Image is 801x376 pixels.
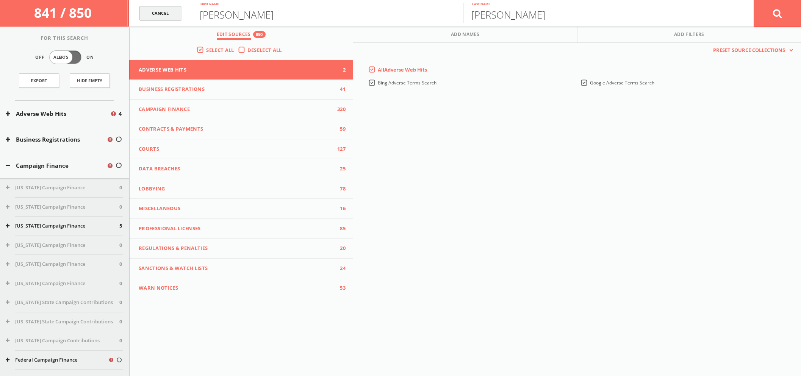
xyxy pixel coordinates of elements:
[70,73,110,88] button: Hide Empty
[334,165,346,173] span: 25
[35,34,94,42] span: For This Search
[119,337,122,345] span: 0
[139,245,334,252] span: Regulations & Penalties
[139,185,334,193] span: Lobbying
[709,47,793,54] button: Preset Source Collections
[590,80,654,86] span: Google Adverse Terms Search
[334,145,346,153] span: 127
[139,145,334,153] span: Courts
[119,280,122,287] span: 0
[6,184,119,192] button: [US_STATE] Campaign Finance
[334,265,346,272] span: 24
[119,318,122,326] span: 0
[129,199,353,219] button: Miscellaneous16
[119,109,122,118] span: 4
[129,27,353,43] button: Edit Sources850
[334,106,346,113] span: 320
[378,66,427,73] span: All Adverse Web Hits
[6,242,119,249] button: [US_STATE] Campaign Finance
[217,31,251,40] span: Edit Sources
[247,47,282,53] span: Deselect All
[129,179,353,199] button: Lobbying78
[119,299,122,306] span: 0
[139,205,334,212] span: Miscellaneous
[129,278,353,298] button: WARN Notices53
[6,299,119,306] button: [US_STATE] State Campaign Contributions
[334,66,346,74] span: 2
[34,4,95,22] span: 841 / 850
[119,184,122,192] span: 0
[6,356,108,364] button: Federal Campaign Finance
[139,265,334,272] span: Sanctions & Watch Lists
[129,80,353,100] button: Business Registrations41
[119,222,122,230] span: 5
[139,106,334,113] span: Campaign Finance
[19,73,59,88] a: Export
[353,27,577,43] button: Add Names
[119,203,122,211] span: 0
[35,54,44,61] span: Off
[378,80,436,86] span: Bing Adverse Terms Search
[6,318,119,326] button: [US_STATE] State Campaign Contributions
[6,261,119,268] button: [US_STATE] Campaign Finance
[86,54,94,61] span: On
[129,219,353,239] button: Professional Licenses85
[129,159,353,179] button: Data Breaches25
[6,161,106,170] button: Campaign Finance
[334,225,346,232] span: 85
[119,261,122,268] span: 0
[129,239,353,259] button: Regulations & Penalties20
[334,245,346,252] span: 20
[139,165,334,173] span: Data Breaches
[6,337,119,345] button: [US_STATE] Campaign Contributions
[6,222,119,230] button: [US_STATE] Campaign Finance
[334,284,346,292] span: 53
[139,225,334,232] span: Professional Licenses
[129,60,353,80] button: Adverse Web Hits2
[334,205,346,212] span: 16
[139,86,334,93] span: Business Registrations
[334,185,346,193] span: 78
[334,125,346,133] span: 59
[334,86,346,93] span: 41
[206,47,234,53] span: Select All
[119,242,122,249] span: 0
[577,27,801,43] button: Add Filters
[6,280,119,287] button: [US_STATE] Campaign Finance
[129,139,353,159] button: Courts127
[129,119,353,139] button: Contracts & Payments59
[6,135,106,144] button: Business Registrations
[709,47,789,54] span: Preset Source Collections
[6,109,110,118] button: Adverse Web Hits
[139,66,334,74] span: Adverse Web Hits
[674,31,704,40] span: Add Filters
[139,6,181,21] a: Cancel
[139,125,334,133] span: Contracts & Payments
[139,284,334,292] span: WARN Notices
[129,259,353,279] button: Sanctions & Watch Lists24
[6,203,119,211] button: [US_STATE] Campaign Finance
[451,31,479,40] span: Add Names
[253,31,266,38] div: 850
[129,100,353,120] button: Campaign Finance320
